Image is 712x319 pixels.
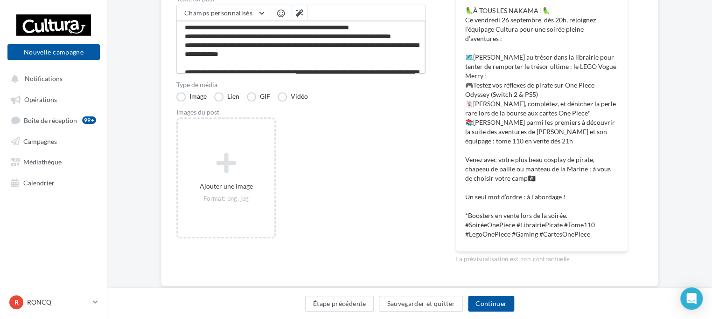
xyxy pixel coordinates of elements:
[468,296,514,312] button: Continuer
[465,6,618,239] p: 🦜À TOUS LES NAKAMA !🦜 Ce vendredi 26 septembre, dès 20h, rejoignez l’équipage Cultura pour une so...
[176,81,426,88] label: Type de média
[278,92,308,102] label: Vidéo
[7,44,100,60] button: Nouvelle campagne
[25,75,63,82] span: Notifications
[176,109,426,115] div: Images du post
[6,111,102,129] a: Boîte de réception99+
[24,95,57,103] span: Opérations
[6,153,102,170] a: Médiathèque
[6,70,98,87] button: Notifications
[455,251,628,264] div: La prévisualisation est non-contractuelle
[680,287,703,310] div: Open Intercom Messenger
[24,116,77,124] span: Boîte de réception
[184,9,252,17] span: Champs personnalisés
[82,116,96,124] div: 99+
[6,132,102,149] a: Campagnes
[379,296,463,312] button: Sauvegarder et quitter
[176,92,207,102] label: Image
[14,298,19,307] span: R
[7,293,100,311] a: R RONCQ
[6,174,102,190] a: Calendrier
[214,92,239,102] label: Lien
[27,298,89,307] p: RONCQ
[23,137,57,145] span: Campagnes
[6,90,102,107] a: Opérations
[177,5,270,21] button: Champs personnalisés
[23,158,62,166] span: Médiathèque
[247,92,270,102] label: GIF
[305,296,374,312] button: Étape précédente
[23,178,55,186] span: Calendrier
